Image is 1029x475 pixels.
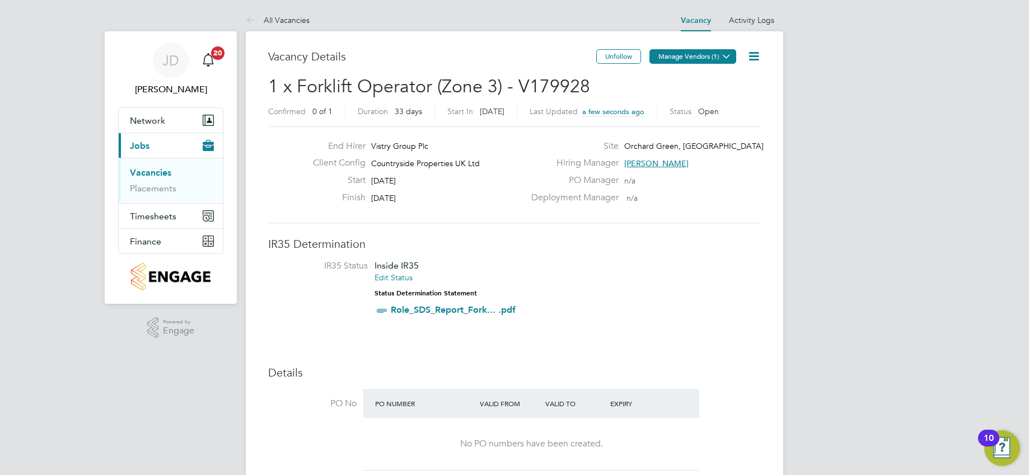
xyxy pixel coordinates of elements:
div: PO Number [372,393,477,413]
label: Deployment Manager [525,192,619,204]
button: Manage Vendors (1) [649,49,736,64]
span: 0 of 1 [312,106,333,116]
label: Client Config [304,157,366,169]
button: Open Resource Center, 10 new notifications [984,430,1020,466]
div: Valid From [477,393,542,413]
button: Jobs [119,133,223,158]
span: [PERSON_NAME] [624,158,689,168]
label: Confirmed [268,106,306,116]
span: Orchard Green, [GEOGRAPHIC_DATA] [624,141,764,151]
span: n/a [626,193,638,203]
span: Jobs [130,140,149,151]
span: JD [162,53,179,68]
span: [DATE] [480,106,504,116]
a: 20 [197,43,219,78]
label: Last Updated [530,106,578,116]
a: Edit Status [375,272,413,283]
h3: Vacancy Details [268,49,596,64]
label: End Hirer [304,140,366,152]
a: Role_SDS_Report_Fork... .pdf [391,304,516,315]
label: Finish [304,192,366,204]
a: Powered byEngage [147,317,195,338]
button: Network [119,108,223,133]
label: Start [304,175,366,186]
span: Network [130,115,165,126]
div: Valid To [542,393,608,413]
h3: Details [268,365,761,380]
a: Vacancies [130,167,171,178]
a: JD[PERSON_NAME] [118,43,223,96]
span: Vistry Group Plc [371,141,428,151]
label: PO Manager [525,175,619,186]
label: Start In [447,106,473,116]
button: Finance [119,229,223,253]
strong: Status Determination Statement [375,289,477,297]
span: Powered by [163,317,194,327]
span: Engage [163,326,194,336]
span: a few seconds ago [582,107,644,116]
a: All Vacancies [246,15,310,25]
span: [DATE] [371,176,396,186]
span: Open [698,106,719,116]
h3: IR35 Determination [268,237,761,251]
span: n/a [624,176,635,186]
label: Site [525,140,619,152]
nav: Main navigation [105,31,237,304]
a: Go to home page [118,263,223,290]
div: Expiry [607,393,673,413]
span: 20 [211,46,224,60]
img: countryside-properties-logo-retina.png [131,263,210,290]
label: IR35 Status [279,260,368,272]
label: Hiring Manager [525,157,619,169]
a: Vacancy [681,16,711,25]
span: 1 x Forklift Operator (Zone 3) - V179928 [268,76,590,97]
label: Duration [358,106,388,116]
span: Countryside Properties UK Ltd [371,158,480,168]
span: Joseph Duddy [118,83,223,96]
label: Status [670,106,691,116]
a: Placements [130,183,176,194]
span: Finance [130,236,161,247]
span: Timesheets [130,211,176,222]
span: Inside IR35 [375,260,419,271]
span: 33 days [395,106,422,116]
button: Timesheets [119,204,223,228]
div: No PO numbers have been created. [375,438,688,450]
label: PO No [268,398,357,410]
a: Activity Logs [729,15,774,25]
div: Jobs [119,158,223,203]
span: [DATE] [371,193,396,203]
div: 10 [984,438,994,453]
button: Unfollow [596,49,641,64]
